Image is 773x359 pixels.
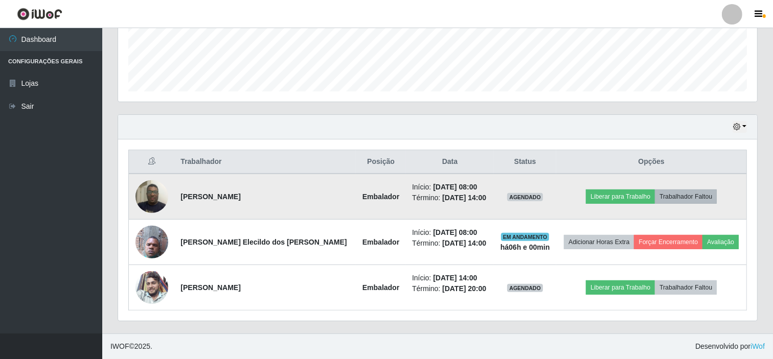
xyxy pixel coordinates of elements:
[110,342,129,350] span: IWOF
[135,271,168,304] img: 1646132801088.jpeg
[564,235,634,249] button: Adicionar Horas Extra
[433,183,477,191] time: [DATE] 08:00
[180,283,240,292] strong: [PERSON_NAME]
[442,194,486,202] time: [DATE] 14:00
[433,274,477,282] time: [DATE] 14:00
[634,235,702,249] button: Forçar Encerramento
[356,150,406,174] th: Posição
[406,150,494,174] th: Data
[135,160,168,233] img: 1676082163373.jpeg
[655,280,717,295] button: Trabalhador Faltou
[362,283,399,292] strong: Embalador
[433,228,477,236] time: [DATE] 08:00
[180,193,240,201] strong: [PERSON_NAME]
[412,182,488,193] li: Início:
[412,273,488,283] li: Início:
[362,193,399,201] strong: Embalador
[507,284,543,292] span: AGENDADO
[110,341,152,352] span: © 2025 .
[17,8,62,20] img: CoreUI Logo
[501,243,550,251] strong: há 06 h e 00 min
[412,193,488,203] li: Término:
[695,341,765,352] span: Desenvolvido por
[412,238,488,249] li: Término:
[174,150,356,174] th: Trabalhador
[412,283,488,294] li: Término:
[442,239,486,247] time: [DATE] 14:00
[501,233,550,241] span: EM ANDAMENTO
[494,150,556,174] th: Status
[507,193,543,201] span: AGENDADO
[180,238,347,246] strong: [PERSON_NAME] Elecildo dos [PERSON_NAME]
[412,227,488,238] li: Início:
[586,280,655,295] button: Liberar para Trabalho
[362,238,399,246] strong: Embalador
[655,189,717,204] button: Trabalhador Faltou
[702,235,739,249] button: Avaliação
[135,220,168,264] img: 1704449847025.jpeg
[751,342,765,350] a: iWof
[586,189,655,204] button: Liberar para Trabalho
[442,284,486,293] time: [DATE] 20:00
[556,150,746,174] th: Opções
